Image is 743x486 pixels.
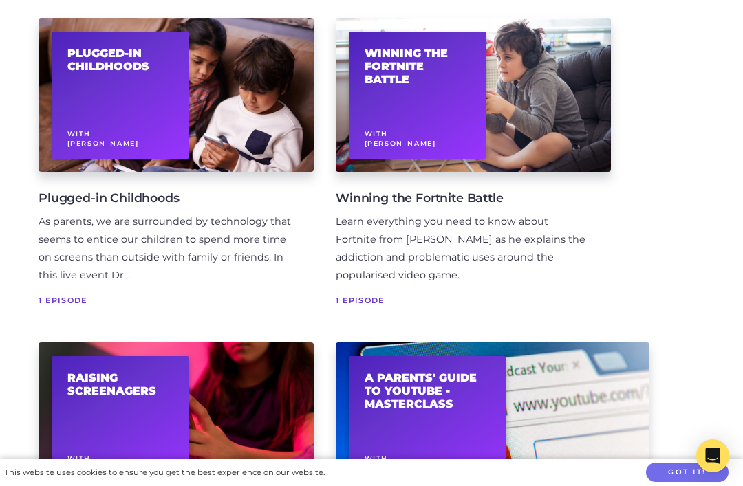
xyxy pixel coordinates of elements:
div: Learn everything you need to know about Fortnite from [PERSON_NAME] as he explains the addiction ... [336,213,589,285]
h2: A Parents' Guide to YouTube - Masterclass [365,371,491,411]
span: [PERSON_NAME] [67,140,139,147]
h2: Winning the Fortnite Battle [365,47,471,87]
div: As parents, we are surrounded by technology that seems to entice our children to spend more time ... [39,213,292,285]
span: 1 Episode [39,294,292,307]
div: This website uses cookies to ensure you get the best experience on our website. [4,465,325,480]
span: [PERSON_NAME] [365,140,436,147]
span: 1 Episode [336,294,589,307]
a: Plugged-in Childhoods With[PERSON_NAME] Plugged-in Childhoods As parents, we are surrounded by te... [39,18,314,342]
span: With [365,454,388,462]
span: With [67,454,91,462]
h4: Plugged-in Childhoods [39,188,292,208]
button: Got it! [646,463,729,483]
div: Open Intercom Messenger [696,439,729,472]
h2: Plugged-in Childhoods [67,47,174,73]
h4: Winning the Fortnite Battle [336,188,589,208]
span: With [67,130,91,137]
span: With [365,130,388,137]
h2: Raising Screenagers [67,371,174,397]
a: Winning the Fortnite Battle With[PERSON_NAME] Winning the Fortnite Battle Learn everything you ne... [336,18,611,342]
